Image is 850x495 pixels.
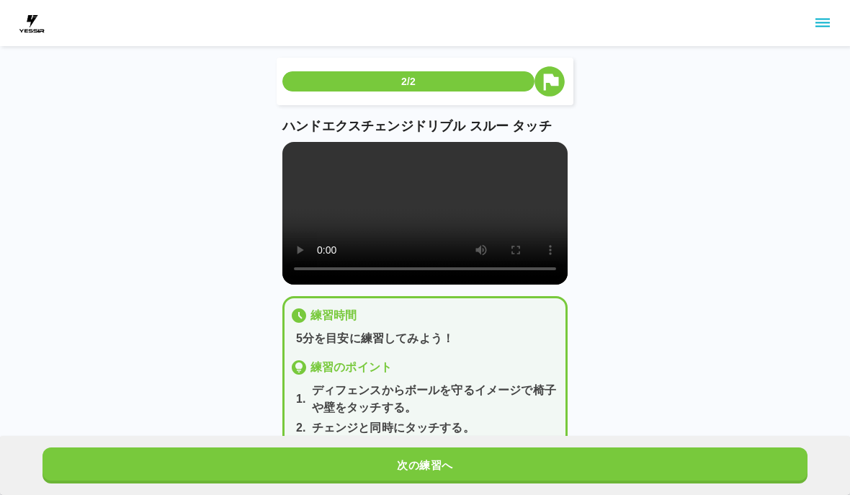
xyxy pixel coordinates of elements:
button: 次の練習へ [42,447,807,483]
p: 2/2 [401,74,416,89]
p: 1 . [296,391,306,408]
p: 5分を目安に練習してみよう！ [296,330,560,347]
p: 2 . [296,419,306,437]
p: ハンドエクスチェンジドリブル スルー タッチ [282,117,568,136]
p: 練習のポイント [310,359,392,376]
img: dummy [17,9,46,37]
p: ディフェンスからボールを守るイメージで椅子や壁をタッチする。 [312,382,560,416]
p: 練習時間 [310,307,357,324]
p: チェンジと同時にタッチする。 [312,419,475,437]
button: sidemenu [810,11,835,35]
